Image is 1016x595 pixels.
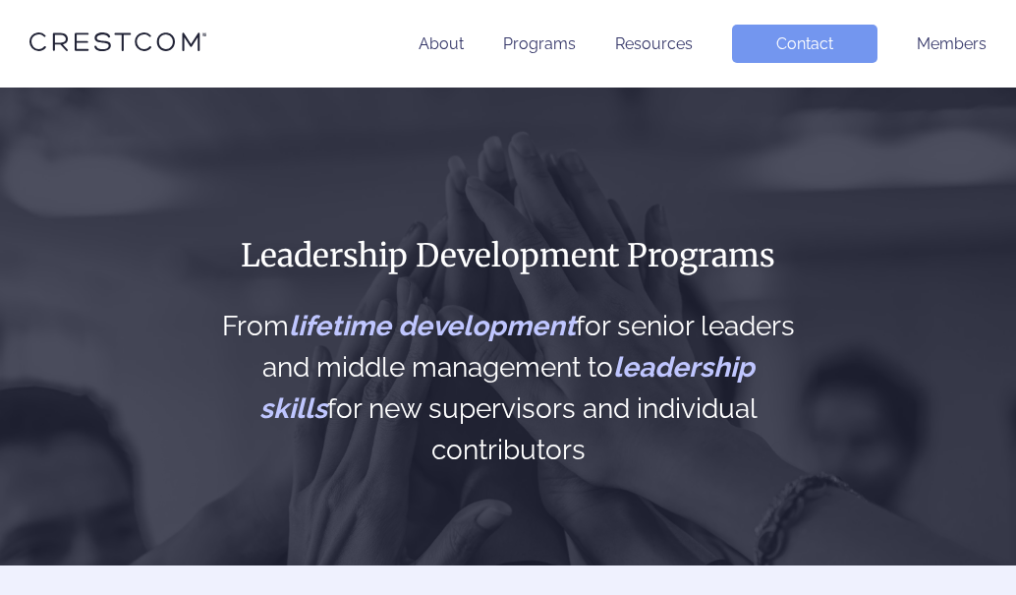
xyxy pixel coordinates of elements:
[215,306,802,471] h2: From for senior leaders and middle management to for new supervisors and individual contributors
[503,34,576,53] a: Programs
[419,34,464,53] a: About
[732,25,877,63] a: Contact
[259,351,755,425] span: leadership skills
[917,34,987,53] a: Members
[615,34,693,53] a: Resources
[289,310,576,342] span: lifetime development
[215,235,802,276] h1: Leadership Development Programs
